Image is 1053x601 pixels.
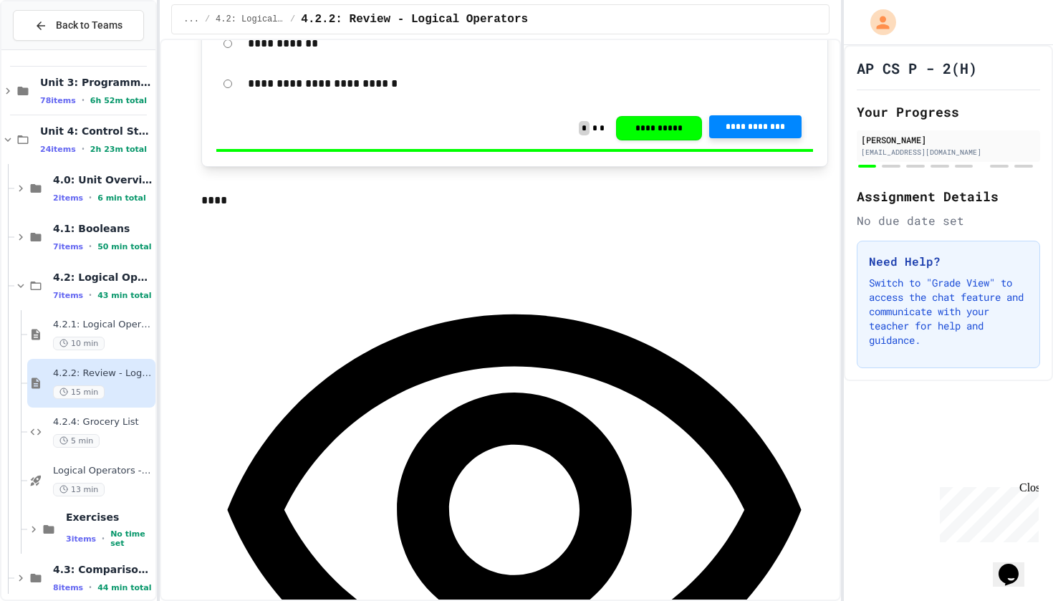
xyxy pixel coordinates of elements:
span: 4.2: Logical Operators [216,14,284,25]
div: [PERSON_NAME] [861,133,1036,146]
button: Back to Teams [13,10,144,41]
h2: Your Progress [857,102,1040,122]
span: 4.3: Comparison Operators [53,563,153,576]
span: 78 items [40,96,76,105]
div: [EMAIL_ADDRESS][DOMAIN_NAME] [861,147,1036,158]
span: • [89,289,92,301]
span: • [89,241,92,252]
h3: Need Help? [869,253,1028,270]
iframe: chat widget [934,481,1039,542]
h1: AP CS P - 2(H) [857,58,977,78]
span: 7 items [53,242,83,251]
span: 44 min total [97,583,151,592]
span: 6 min total [97,193,146,203]
span: • [89,192,92,203]
span: 24 items [40,145,76,154]
span: 3 items [66,534,96,544]
div: My Account [855,6,900,39]
span: ... [183,14,199,25]
span: • [89,582,92,593]
span: 7 items [53,291,83,300]
span: 4.2: Logical Operators [53,271,153,284]
span: 6h 52m total [90,96,147,105]
span: 4.2.2: Review - Logical Operators [53,367,153,380]
span: 4.2.4: Grocery List [53,416,153,428]
span: • [82,143,85,155]
span: No time set [110,529,153,548]
h2: Assignment Details [857,186,1040,206]
span: 2h 23m total [90,145,147,154]
span: Unit 4: Control Structures [40,125,153,138]
span: 8 items [53,583,83,592]
span: / [205,14,210,25]
iframe: chat widget [993,544,1039,587]
span: 4.0: Unit Overview [53,173,153,186]
span: 4.2.2: Review - Logical Operators [301,11,528,28]
span: 13 min [53,483,105,496]
span: 50 min total [97,242,151,251]
span: Back to Teams [56,18,122,33]
span: 4.1: Booleans [53,222,153,235]
span: • [102,533,105,544]
span: Exercises [66,511,153,524]
div: Chat with us now!Close [6,6,99,91]
span: 5 min [53,434,100,448]
div: No due date set [857,212,1040,229]
span: • [82,95,85,106]
span: 43 min total [97,291,151,300]
span: 4.2.1: Logical Operators [53,319,153,331]
span: Logical Operators - Quiz [53,465,153,477]
span: / [290,14,295,25]
span: Unit 3: Programming with Python [40,76,153,89]
p: Switch to "Grade View" to access the chat feature and communicate with your teacher for help and ... [869,276,1028,347]
span: 10 min [53,337,105,350]
span: 15 min [53,385,105,399]
span: 2 items [53,193,83,203]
